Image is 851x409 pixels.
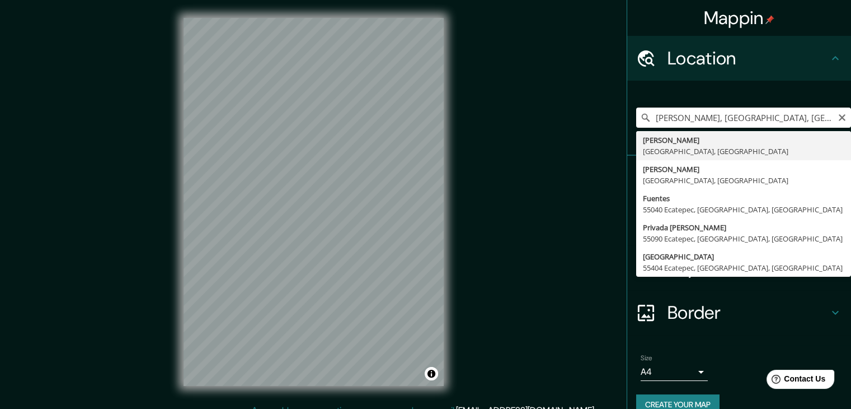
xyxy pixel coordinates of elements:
[643,262,844,273] div: 55404 Ecatepec, [GEOGRAPHIC_DATA], [GEOGRAPHIC_DATA]
[667,257,829,279] h4: Layout
[643,222,844,233] div: Privada [PERSON_NAME]
[636,108,851,128] input: Pick your city or area
[627,245,851,290] div: Layout
[184,18,444,386] canvas: Map
[704,7,775,29] h4: Mappin
[643,204,844,215] div: 55040 Ecatepec, [GEOGRAPHIC_DATA], [GEOGRAPHIC_DATA]
[641,354,652,363] label: Size
[643,233,844,244] div: 55090 Ecatepec, [GEOGRAPHIC_DATA], [GEOGRAPHIC_DATA]
[627,290,851,335] div: Border
[641,363,708,381] div: A4
[627,201,851,245] div: Style
[425,367,438,380] button: Toggle attribution
[643,146,844,157] div: [GEOGRAPHIC_DATA], [GEOGRAPHIC_DATA]
[751,365,839,397] iframe: Help widget launcher
[643,175,844,186] div: [GEOGRAPHIC_DATA], [GEOGRAPHIC_DATA]
[643,193,844,204] div: Fuentes
[667,47,829,69] h4: Location
[765,15,774,24] img: pin-icon.png
[627,156,851,201] div: Pins
[838,111,847,122] button: Clear
[643,134,844,146] div: [PERSON_NAME]
[643,164,844,175] div: [PERSON_NAME]
[627,36,851,81] div: Location
[667,301,829,324] h4: Border
[643,251,844,262] div: [GEOGRAPHIC_DATA]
